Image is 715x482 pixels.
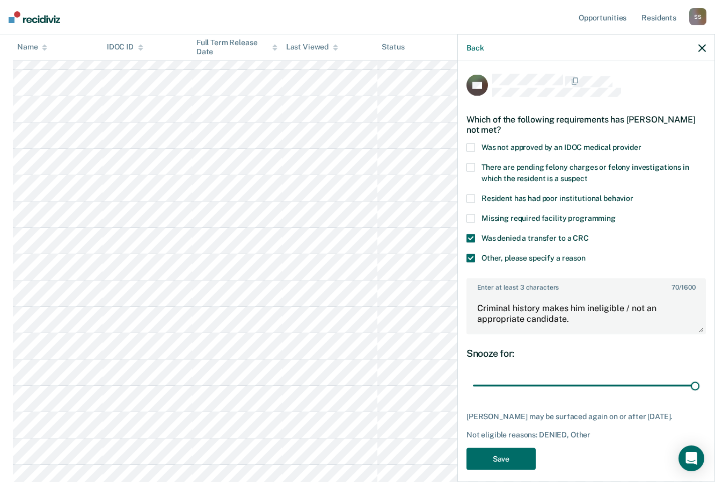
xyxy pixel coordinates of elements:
img: Recidiviz [9,11,60,23]
button: Save [466,448,536,470]
span: Was not approved by an IDOC medical provider [481,143,641,152]
textarea: Criminal history makes him ineligible / not an appropriate candidate. [468,293,705,333]
span: / 1600 [672,284,695,291]
span: Other, please specify a reason [481,254,586,262]
div: IDOC ID [107,43,143,52]
div: Status [382,43,405,52]
div: Full Term Release Date [196,38,278,56]
label: Enter at least 3 characters [468,279,705,291]
div: Open Intercom Messenger [678,445,704,471]
div: Which of the following requirements has [PERSON_NAME] not met? [466,105,706,143]
div: [PERSON_NAME] may be surfaced again on or after [DATE]. [466,412,706,421]
span: There are pending felony charges or felony investigations in which the resident is a suspect [481,163,689,183]
div: Snooze for: [466,347,706,359]
div: Name [17,43,47,52]
div: Not eligible reasons: DENIED, Other [466,430,706,440]
div: Last Viewed [286,43,338,52]
span: 70 [672,284,679,291]
span: Missing required facility programming [481,214,616,222]
div: S S [689,8,706,25]
button: Back [466,43,484,52]
span: Resident has had poor institutional behavior [481,194,633,203]
span: Was denied a transfer to a CRC [481,234,589,242]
